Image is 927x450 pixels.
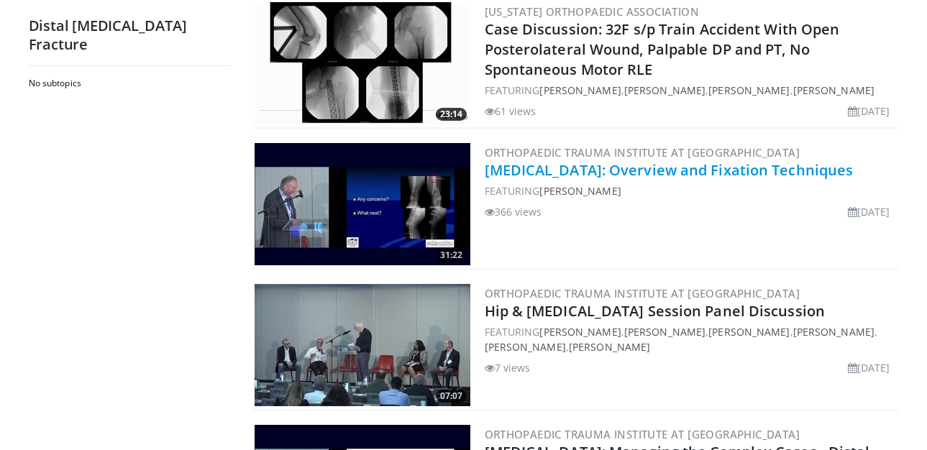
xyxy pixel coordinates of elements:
h2: Distal [MEDICAL_DATA] Fracture [29,17,230,54]
a: Case Discussion: 32F s/p Train Accident With Open Posterolateral Wound, Palpable DP and PT, No Sp... [485,19,840,79]
a: [PERSON_NAME] [569,340,650,354]
a: Orthopaedic Trauma Institute at [GEOGRAPHIC_DATA] [485,145,800,160]
a: 07:07 [255,284,470,406]
img: 01057742-4826-4bf6-b541-4f73594c9fc0.300x170_q85_crop-smart_upscale.jpg [255,284,470,406]
li: [DATE] [848,104,890,119]
a: [PERSON_NAME] [539,184,621,198]
span: 31:22 [436,249,467,262]
div: FEATURING , , , [485,83,896,98]
a: [US_STATE] Orthopaedic Association [485,4,700,19]
span: 07:07 [436,390,467,403]
img: ccb20204-6fd3-4c97-9d0d-15b8a1667ed3.300x170_q85_crop-smart_upscale.jpg [255,2,470,124]
a: 31:22 [255,143,470,265]
a: [PERSON_NAME] [793,83,875,97]
span: 23:14 [436,108,467,121]
li: 7 views [485,360,531,375]
li: 61 views [485,104,536,119]
a: [MEDICAL_DATA]: Overview and Fixation Techniques [485,160,854,180]
a: [PERSON_NAME] [485,340,566,354]
li: 366 views [485,204,542,219]
a: Orthopaedic Trauma Institute at [GEOGRAPHIC_DATA] [485,427,800,441]
div: FEATURING , , , , , [485,324,896,354]
a: [PERSON_NAME] [793,325,875,339]
li: [DATE] [848,204,890,219]
img: b4b9988a-e8e2-4d62-91cf-f6bd1350fabd.300x170_q85_crop-smart_upscale.jpg [255,143,470,265]
a: [PERSON_NAME] [624,83,705,97]
div: FEATURING [485,183,896,198]
li: [DATE] [848,360,890,375]
a: 23:14 [255,2,470,124]
a: Hip & [MEDICAL_DATA] Session Panel Discussion [485,301,826,321]
a: [PERSON_NAME] [708,325,790,339]
a: [PERSON_NAME] [539,83,621,97]
a: [PERSON_NAME] [539,325,621,339]
a: [PERSON_NAME] [624,325,705,339]
a: [PERSON_NAME] [708,83,790,97]
h2: No subtopics [29,78,227,89]
a: Orthopaedic Trauma Institute at [GEOGRAPHIC_DATA] [485,286,800,300]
